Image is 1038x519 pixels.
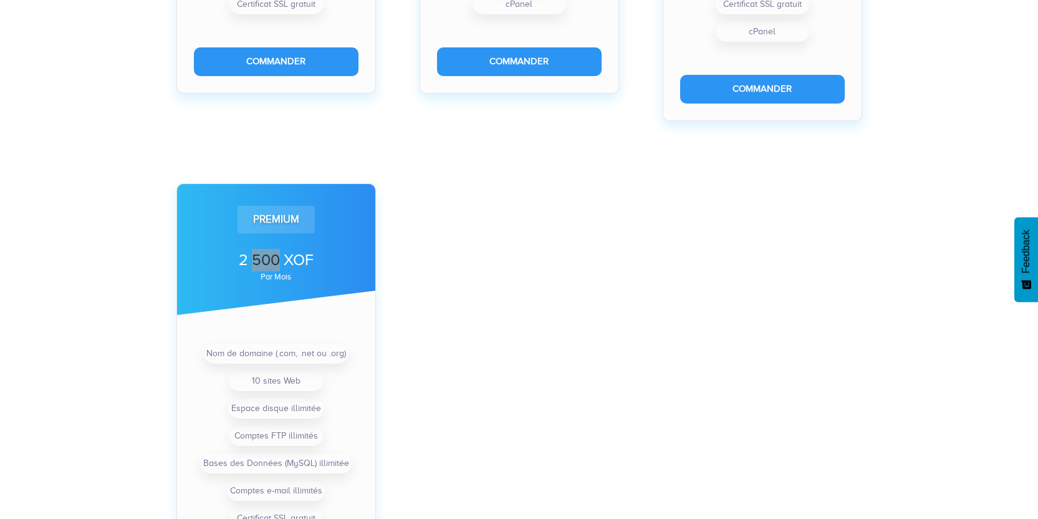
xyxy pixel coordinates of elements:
[680,75,845,103] button: Commander
[204,344,348,364] li: Nom de domaine (.com, .net ou .org)
[20,20,30,30] img: logo_orange.svg
[229,399,324,419] li: Espace disque illimitée
[229,371,323,391] li: 10 sites Web
[1014,217,1038,302] button: Feedback - Afficher l’enquête
[155,74,191,82] div: Mots-clés
[194,273,358,281] div: par mois
[32,32,141,42] div: Domaine: [DOMAIN_NAME]
[50,72,60,82] img: tab_domain_overview_orange.svg
[976,457,1023,504] iframe: Drift Widget Chat Controller
[35,20,61,30] div: v 4.0.25
[229,426,323,446] li: Comptes FTP illimités
[201,454,352,473] li: Bases des Données (MySQL) illimitée
[194,47,358,75] button: Commander
[716,22,809,42] li: cPanel
[64,74,96,82] div: Domaine
[194,249,358,271] div: 2 500 XOF
[142,72,151,82] img: tab_keywords_by_traffic_grey.svg
[20,32,30,42] img: website_grey.svg
[1021,230,1032,273] span: Feedback
[228,481,325,501] li: Comptes e-mail illimités
[238,206,315,233] div: Premium
[437,47,602,75] button: Commander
